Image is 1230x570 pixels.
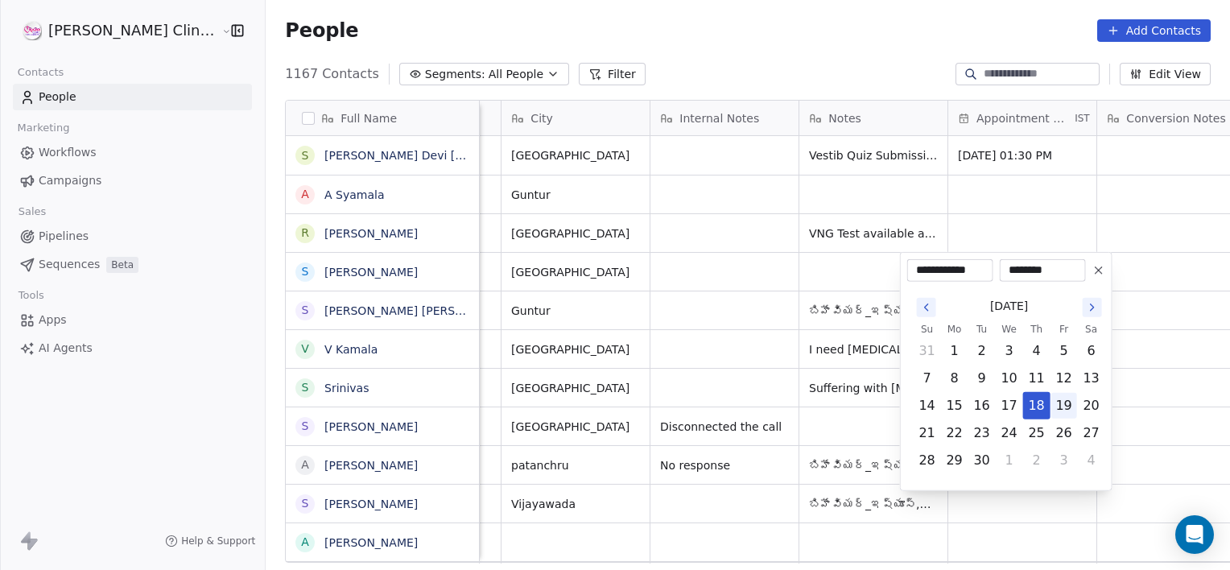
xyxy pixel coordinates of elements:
button: Friday, September 26th, 2025 [1051,420,1077,446]
button: Tuesday, September 23rd, 2025 [969,420,995,446]
th: Friday [1050,321,1078,337]
button: Friday, September 12th, 2025 [1051,366,1077,391]
button: Thursday, October 2nd, 2025 [1024,448,1050,473]
button: Sunday, September 21st, 2025 [914,420,940,446]
th: Saturday [1078,321,1105,337]
button: Sunday, September 28th, 2025 [914,448,940,473]
button: Saturday, September 6th, 2025 [1079,338,1104,364]
button: Friday, October 3rd, 2025 [1051,448,1077,473]
button: Sunday, September 7th, 2025 [914,366,940,391]
button: Thursday, September 11th, 2025 [1024,366,1050,391]
button: Go to the Previous Month [917,298,936,317]
button: Sunday, September 14th, 2025 [914,393,940,419]
th: Tuesday [968,321,996,337]
button: Friday, September 19th, 2025 [1051,393,1077,419]
button: Thursday, September 4th, 2025 [1024,338,1050,364]
button: Friday, September 5th, 2025 [1051,338,1077,364]
th: Thursday [1023,321,1050,337]
button: Wednesday, September 3rd, 2025 [997,338,1022,364]
button: Wednesday, September 10th, 2025 [997,366,1022,391]
button: Monday, September 1st, 2025 [942,338,968,364]
button: Monday, September 8th, 2025 [942,366,968,391]
th: Sunday [914,321,941,337]
button: Monday, September 22nd, 2025 [942,420,968,446]
button: Today, Thursday, September 18th, 2025, selected [1024,393,1050,419]
button: Saturday, September 13th, 2025 [1079,366,1104,391]
button: Sunday, August 31st, 2025 [914,338,940,364]
button: Tuesday, September 9th, 2025 [969,366,995,391]
button: Saturday, September 27th, 2025 [1079,420,1104,446]
button: Monday, September 29th, 2025 [942,448,968,473]
button: Tuesday, September 16th, 2025 [969,393,995,419]
button: Saturday, September 20th, 2025 [1079,393,1104,419]
button: Wednesday, September 17th, 2025 [997,393,1022,419]
button: Go to the Next Month [1083,298,1102,317]
button: Wednesday, October 1st, 2025 [997,448,1022,473]
th: Monday [941,321,968,337]
button: Wednesday, September 24th, 2025 [997,420,1022,446]
th: Wednesday [996,321,1023,337]
button: Thursday, September 25th, 2025 [1024,420,1050,446]
span: [DATE] [990,298,1028,315]
button: Tuesday, September 30th, 2025 [969,448,995,473]
table: September 2025 [914,321,1105,474]
button: Tuesday, September 2nd, 2025 [969,338,995,364]
button: Monday, September 15th, 2025 [942,393,968,419]
button: Saturday, October 4th, 2025 [1079,448,1104,473]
